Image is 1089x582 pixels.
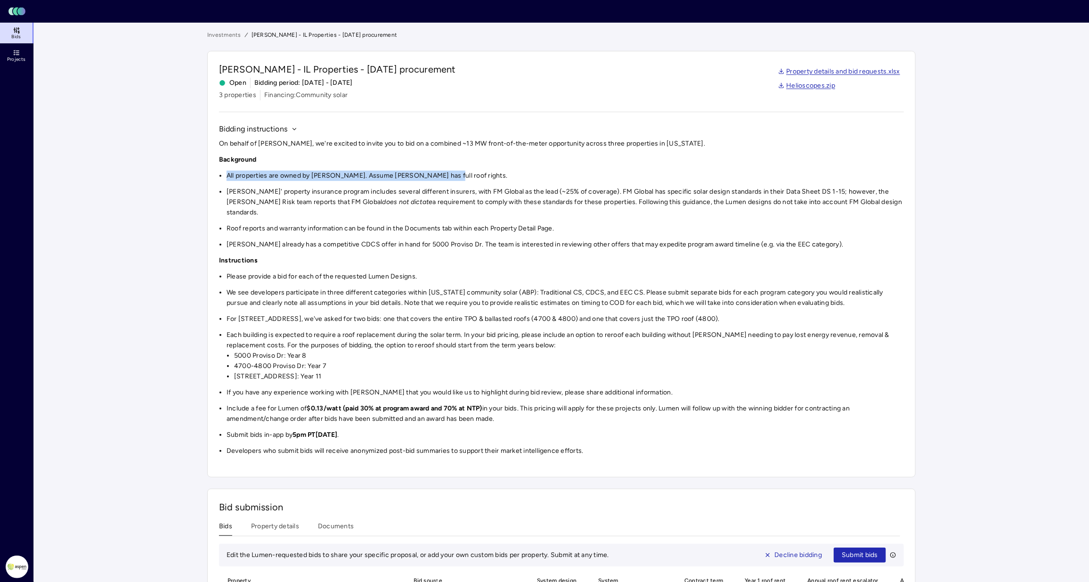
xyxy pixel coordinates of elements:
button: Property details [251,521,299,536]
span: Decline bidding [775,550,822,560]
span: 3 properties [219,90,256,100]
button: Bidding instructions [219,123,298,135]
a: Property details and bid requests.xlsx [778,66,901,77]
li: [PERSON_NAME]' property insurance program includes several different insurers, with FM Global as ... [227,187,904,218]
li: Submit bids in-app by . [227,430,904,440]
li: All properties are owned by [PERSON_NAME]. Assume [PERSON_NAME] has full roof rights. [227,171,904,181]
li: Developers who submit bids will receive anonymized post-bid summaries to support their market int... [227,446,904,456]
p: On behalf of [PERSON_NAME], we're excited to invite you to bid on a combined ~13 MW front-of-the-... [219,139,904,149]
a: Helioscopes.zip [778,81,836,91]
span: Projects [7,57,25,62]
li: Roof reports and warranty information can be found in the Documents tab within each Property Deta... [227,223,904,234]
li: Each building is expected to require a roof replacement during the solar term. In your bid pricin... [227,330,904,382]
li: We see developers participate in three different categories within [US_STATE] community solar (AB... [227,287,904,308]
strong: 5pm PT[DATE] [293,431,337,439]
li: If you have any experience working with [PERSON_NAME] that you would like us to highlight during ... [227,387,904,398]
li: [PERSON_NAME] already has a competitive CDCS offer in hand for 5000 Proviso Dr. The team is inter... [227,239,904,250]
li: 4700-4800 Proviso Dr: Year 7 [234,361,904,371]
img: Aspen Power [6,556,28,578]
button: Decline bidding [756,548,830,563]
a: Investments [207,30,241,40]
span: Financing: Community solar [264,90,348,100]
span: Bidding instructions [219,123,287,135]
button: Bids [219,521,232,536]
button: Submit bids [834,548,886,563]
li: Please provide a bid for each of the requested Lumen Designs. [227,271,904,282]
li: For [STREET_ADDRESS], we've asked for two bids: one that covers the entire TPO & ballasted roofs ... [227,314,904,324]
strong: $0.13/watt (paid 30% at program award and 70% at NTP) [307,404,482,412]
span: [PERSON_NAME] - IL Properties - [DATE] procurement [252,30,398,40]
span: [PERSON_NAME] - IL Properties - [DATE] procurement [219,63,456,76]
span: Open [219,78,246,88]
span: Bidding period: [DATE] - [DATE] [254,78,353,88]
li: [STREET_ADDRESS]: Year 11 [234,371,904,382]
span: Bid submission [219,501,283,513]
button: Documents [318,521,354,536]
strong: Background [219,156,257,164]
span: Edit the Lumen-requested bids to share your specific proposal, or add your own custom bids per pr... [227,551,609,559]
li: Include a fee for Lumen of in your bids. This pricing will apply for these projects only. Lumen w... [227,403,904,424]
nav: breadcrumb [207,30,916,40]
em: does not dictate [382,198,433,206]
strong: Instructions [219,256,258,264]
span: Submit bids [842,550,878,560]
span: Bids [11,34,21,40]
li: 5000 Proviso Dr: Year 8 [234,351,904,361]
